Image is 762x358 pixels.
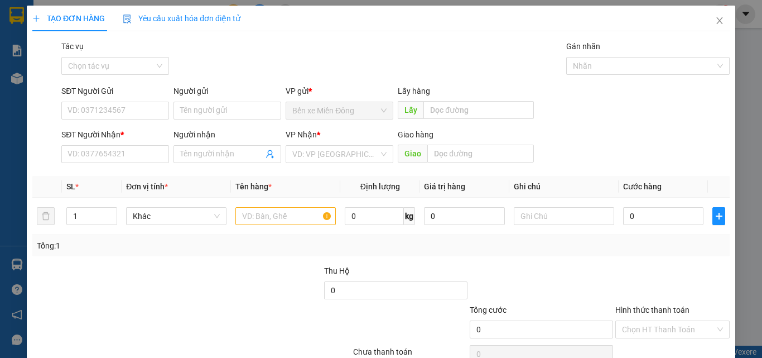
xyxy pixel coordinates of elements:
div: SĐT Người Nhận [61,128,169,141]
span: TẠO ĐƠN HÀNG [32,14,105,23]
span: Bến xe Miền Đông [292,102,387,119]
span: VP Nhận [286,130,317,139]
span: Giao [398,145,427,163]
span: Khác [133,208,220,225]
span: Yêu cầu xuất hóa đơn điện tử [123,14,240,23]
div: Người nhận [173,128,281,141]
input: Dọc đường [423,101,533,119]
span: Giá trị hàng [424,182,465,191]
span: Cước hàng [623,182,662,191]
span: Định lượng [360,182,399,191]
div: VP gửi [286,85,393,97]
span: Tổng cước [470,306,507,314]
button: plus [712,207,725,225]
span: plus [713,212,725,221]
button: delete [37,207,55,225]
input: Ghi Chú [514,207,614,225]
div: SĐT Người Gửi [61,85,169,97]
span: Lấy [398,101,423,119]
span: Đơn vị tính [126,182,168,191]
img: icon [123,15,132,23]
span: Giao hàng [398,130,433,139]
span: Lấy hàng [398,87,430,96]
span: SL [66,182,75,191]
span: Thu Hộ [324,266,349,275]
span: Tên hàng [235,182,272,191]
div: Người gửi [173,85,281,97]
span: close [715,16,724,25]
span: kg [404,207,415,225]
label: Gán nhãn [566,42,600,51]
input: 0 [424,207,504,225]
input: Dọc đường [427,145,533,163]
span: user-add [266,150,274,159]
input: VD: Bàn, Ghế [235,207,336,225]
th: Ghi chú [509,176,619,198]
label: Tác vụ [61,42,84,51]
button: Close [704,6,735,37]
span: plus [32,15,40,22]
label: Hình thức thanh toán [615,306,689,314]
div: Tổng: 1 [37,240,295,252]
